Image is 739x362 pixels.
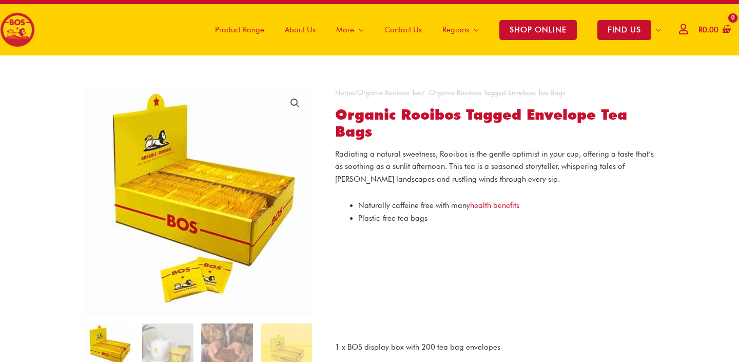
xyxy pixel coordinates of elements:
[696,18,731,42] a: View Shopping Cart, empty
[357,88,422,97] a: Organic Rooibos Tea
[698,25,703,34] span: R
[384,14,422,45] span: Contact Us
[358,201,519,210] span: Naturally caffeine free with many
[442,14,469,45] span: Regions
[358,214,427,223] span: Plastic-free tea bags
[698,25,718,34] bdi: 0.00
[489,4,587,55] a: SHOP ONLINE
[335,86,656,99] nav: Breadcrumb
[285,14,316,45] span: About Us
[499,20,577,40] span: SHOP ONLINE
[286,94,304,112] a: View full-screen image gallery
[275,4,326,55] a: About Us
[335,148,656,186] p: Radiating a natural sweetness, Rooibos is the gentle optimist in your cup, offering a taste that’...
[336,14,354,45] span: More
[432,4,489,55] a: Regions
[470,201,519,210] a: health benefits
[374,4,432,55] a: Contact Us
[335,341,656,354] p: 1 x BOS display box with 200 tea bag envelopes
[597,20,651,40] span: FIND US
[205,4,275,55] a: Product Range
[326,4,374,55] a: More
[335,88,354,97] a: Home
[335,106,656,141] h1: Organic Rooibos Tagged Envelope Tea Bags
[197,4,671,55] nav: Site Navigation
[215,14,264,45] span: Product Range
